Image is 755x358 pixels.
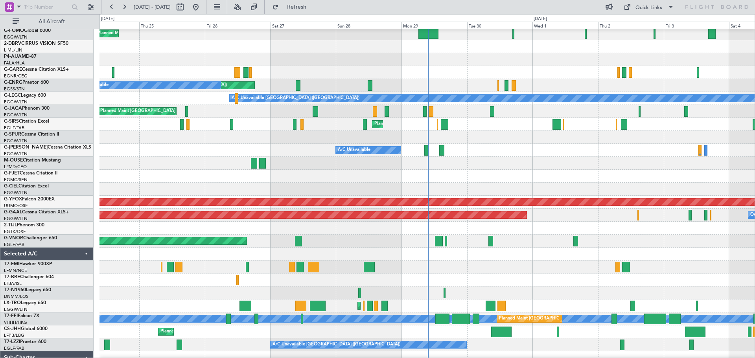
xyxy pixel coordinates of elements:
[4,210,22,215] span: G-GAAL
[4,197,55,202] a: G-YFOXFalcon 2000EX
[4,184,18,189] span: G-CIEL
[4,275,20,279] span: T7-BRE
[532,22,598,29] div: Wed 1
[598,22,664,29] div: Thu 2
[4,345,24,351] a: EGLF/FAB
[4,340,20,344] span: T7-LZZI
[4,327,48,331] a: CS-JHHGlobal 6000
[4,216,28,222] a: EGGW/LTN
[4,54,22,59] span: P4-AUA
[338,144,370,156] div: A/C Unavailable
[4,99,28,105] a: EGGW/LTN
[269,1,316,13] button: Refresh
[4,301,21,305] span: LX-TRO
[4,119,19,124] span: G-SIRS
[4,28,51,33] a: G-FOMOGlobal 6000
[134,4,171,11] span: [DATE] - [DATE]
[273,339,400,351] div: A/C Unavailable [GEOGRAPHIC_DATA] ([GEOGRAPHIC_DATA])
[9,15,85,28] button: All Aircraft
[4,171,20,176] span: G-FJET
[280,4,313,10] span: Refresh
[4,262,19,266] span: T7-EMI
[4,190,28,196] a: EGGW/LTN
[4,164,27,170] a: LFMD/CEQ
[4,307,28,312] a: EGGW/LTN
[4,73,28,79] a: EGNR/CEG
[4,332,24,338] a: LFPB/LBG
[4,145,91,150] a: G-[PERSON_NAME]Cessna Citation XLS
[4,80,22,85] span: G-ENRG
[205,22,271,29] div: Fri 26
[232,92,359,104] div: A/C Unavailable [GEOGRAPHIC_DATA] ([GEOGRAPHIC_DATA])
[4,112,28,118] a: EGGW/LTN
[4,145,48,150] span: G-[PERSON_NAME]
[4,177,28,183] a: EGMC/SEN
[4,119,49,124] a: G-SIRSCitation Excel
[4,41,68,46] a: 2-DBRVCIRRUS VISION SF50
[4,210,69,215] a: G-GAALCessna Citation XLS+
[401,22,467,29] div: Mon 29
[4,268,27,274] a: LFMN/NCE
[4,28,24,33] span: G-FOMO
[4,80,49,85] a: G-ENRGPraetor 600
[4,262,52,266] a: T7-EMIHawker 900XP
[160,326,284,338] div: Planned Maint [GEOGRAPHIC_DATA] ([GEOGRAPHIC_DATA])
[4,242,24,248] a: EGLF/FAB
[4,86,25,92] a: EGSS/STN
[534,16,547,22] div: [DATE]
[4,34,28,40] a: EGGW/LTN
[4,340,46,344] a: T7-LZZIPraetor 600
[4,281,22,286] a: LTBA/ISL
[4,319,27,325] a: VHHH/HKG
[4,106,22,111] span: G-JAGA
[271,22,336,29] div: Sat 27
[101,16,114,22] div: [DATE]
[4,67,22,72] span: G-GARE
[4,132,59,137] a: G-SPURCessna Citation II
[4,229,26,235] a: EGTK/OXF
[4,236,57,241] a: G-VNORChallenger 650
[4,288,26,292] span: T7-N1960
[4,47,22,53] a: LIML/LIN
[4,197,22,202] span: G-YFOX
[4,223,44,228] a: 2-TIJLPhenom 300
[4,294,28,299] a: DNMM/LOS
[4,314,39,318] a: T7-FFIFalcon 7X
[4,184,49,189] a: G-CIELCitation Excel
[4,275,54,279] a: T7-BREChallenger 604
[4,138,28,144] a: EGGW/LTN
[499,313,623,325] div: Planned Maint [GEOGRAPHIC_DATA] ([GEOGRAPHIC_DATA])
[24,1,69,13] input: Trip Number
[139,22,205,29] div: Thu 25
[4,132,21,137] span: G-SPUR
[4,314,18,318] span: T7-FFI
[336,22,401,29] div: Sun 28
[4,171,57,176] a: G-FJETCessna Citation II
[4,106,50,111] a: G-JAGAPhenom 300
[4,54,37,59] a: P4-AUAMD-87
[467,22,533,29] div: Tue 30
[360,300,484,312] div: Planned Maint [GEOGRAPHIC_DATA] ([GEOGRAPHIC_DATA])
[4,93,21,98] span: G-LEGC
[4,301,46,305] a: LX-TROLegacy 650
[620,1,678,13] button: Quick Links
[4,327,21,331] span: CS-JHH
[4,223,17,228] span: 2-TIJL
[635,4,662,12] div: Quick Links
[100,105,224,117] div: Planned Maint [GEOGRAPHIC_DATA] ([GEOGRAPHIC_DATA])
[4,41,21,46] span: 2-DBRV
[4,125,24,131] a: EGLF/FAB
[374,118,498,130] div: Planned Maint [GEOGRAPHIC_DATA] ([GEOGRAPHIC_DATA])
[4,67,69,72] a: G-GARECessna Citation XLS+
[4,236,23,241] span: G-VNOR
[4,203,28,209] a: UUMO/OSF
[4,60,25,66] a: FALA/HLA
[20,19,83,24] span: All Aircraft
[4,288,51,292] a: T7-N1960Legacy 650
[4,158,23,163] span: M-OUSE
[4,158,61,163] a: M-OUSECitation Mustang
[4,151,28,157] a: EGGW/LTN
[74,22,140,29] div: Wed 24
[664,22,729,29] div: Fri 3
[4,93,46,98] a: G-LEGCLegacy 600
